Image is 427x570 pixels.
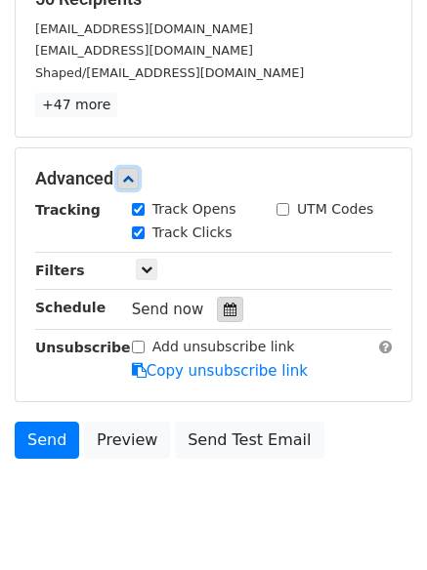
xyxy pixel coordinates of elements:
[175,422,323,459] a: Send Test Email
[152,337,295,357] label: Add unsubscribe link
[132,362,308,380] a: Copy unsubscribe link
[35,340,131,355] strong: Unsubscribe
[35,93,117,117] a: +47 more
[35,43,253,58] small: [EMAIL_ADDRESS][DOMAIN_NAME]
[152,199,236,220] label: Track Opens
[84,422,170,459] a: Preview
[35,168,392,189] h5: Advanced
[152,223,233,243] label: Track Clicks
[297,199,373,220] label: UTM Codes
[35,65,304,80] small: Shaped/[EMAIL_ADDRESS][DOMAIN_NAME]
[15,422,79,459] a: Send
[35,21,253,36] small: [EMAIL_ADDRESS][DOMAIN_NAME]
[132,301,204,318] span: Send now
[35,202,101,218] strong: Tracking
[35,300,106,315] strong: Schedule
[35,263,85,278] strong: Filters
[329,476,427,570] iframe: Chat Widget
